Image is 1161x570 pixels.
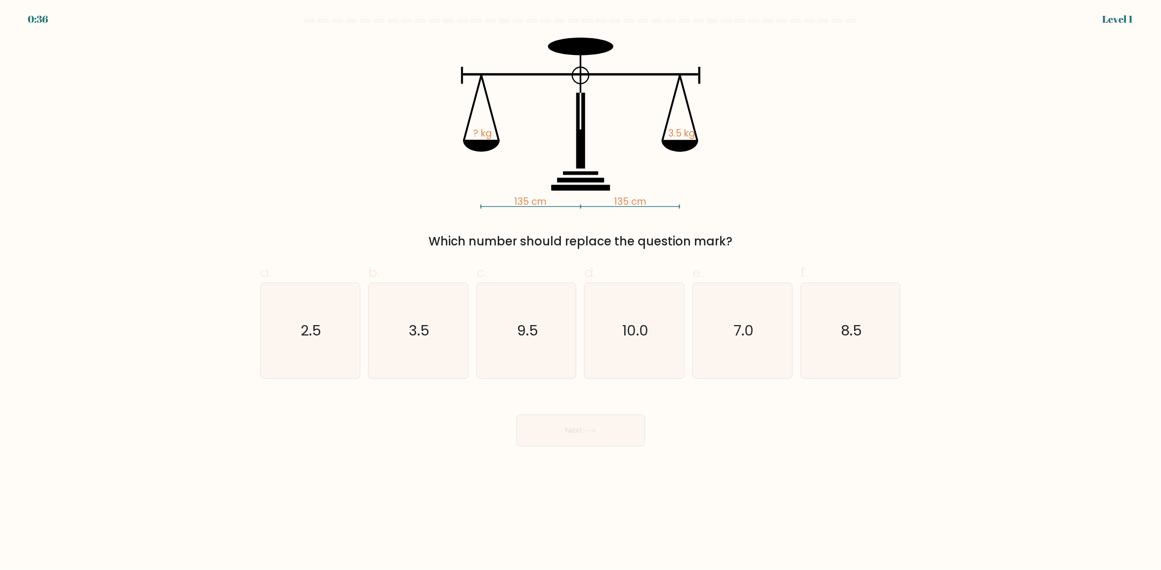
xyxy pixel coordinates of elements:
text: 10.0 [622,321,648,340]
text: 2.5 [301,321,322,340]
text: 7.0 [733,321,754,340]
text: 8.5 [841,321,862,340]
div: 0:36 [28,12,48,27]
tspan: 135 cm [514,195,547,208]
text: 9.5 [517,321,538,340]
span: b. [368,263,380,282]
span: c. [476,263,487,282]
text: 3.5 [409,321,430,340]
button: Next [516,415,645,446]
div: Which number should replace the question mark? [266,233,895,250]
div: Level 1 [1103,12,1133,27]
tspan: ? kg [473,127,492,141]
tspan: 135 cm [613,195,646,208]
span: f. [801,263,808,282]
span: a. [260,263,272,282]
tspan: 3.5 kg [668,127,695,141]
span: e. [692,263,703,282]
span: d. [584,263,596,282]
